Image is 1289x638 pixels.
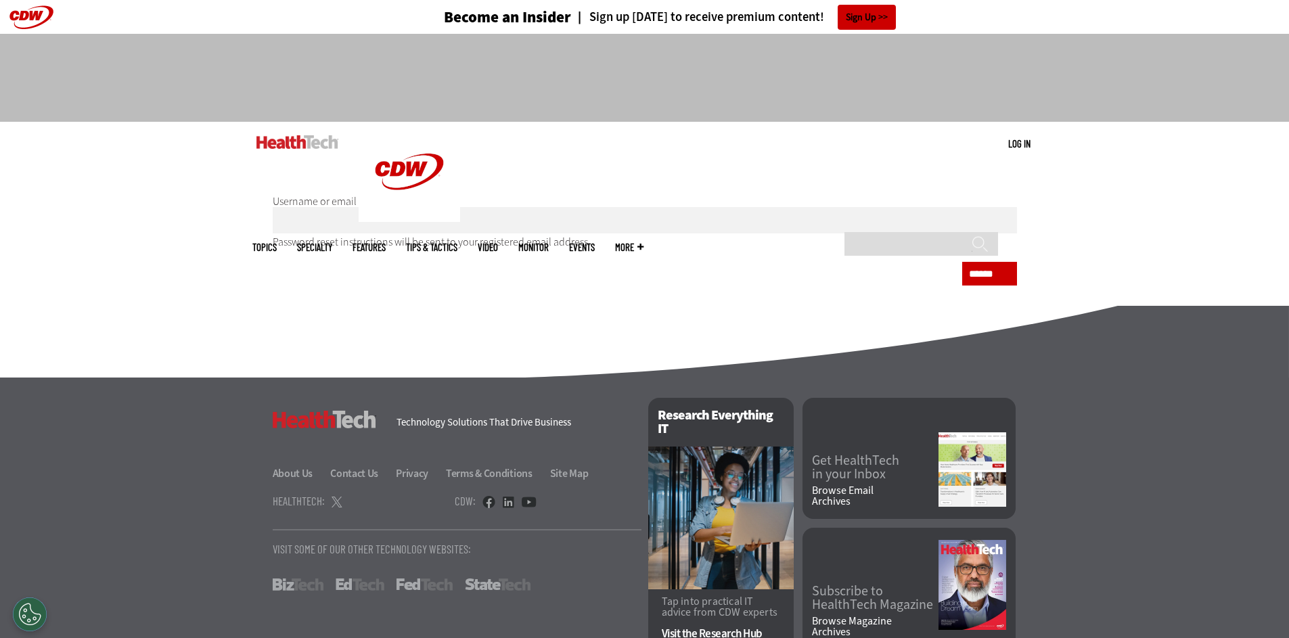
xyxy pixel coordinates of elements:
img: newsletter screenshot [939,432,1006,507]
span: Topics [252,242,277,252]
a: Features [353,242,386,252]
a: Sign up [DATE] to receive premium content! [571,11,824,24]
h3: HealthTech [273,411,376,428]
a: Subscribe toHealthTech Magazine [812,585,939,612]
div: User menu [1008,137,1031,151]
a: BizTech [273,578,323,591]
a: Contact Us [330,466,394,480]
a: Terms & Conditions [446,466,548,480]
a: Events [569,242,595,252]
span: Specialty [297,242,332,252]
button: Open Preferences [13,597,47,631]
a: FedTech [397,578,453,591]
h4: Technology Solutions That Drive Business [397,417,631,428]
a: StateTech [465,578,530,591]
a: Video [478,242,498,252]
a: Browse MagazineArchives [812,616,939,637]
a: EdTech [336,578,384,591]
a: Site Map [550,466,589,480]
a: Privacy [396,466,444,480]
a: CDW [359,211,460,225]
h3: Become an Insider [444,9,571,25]
a: Become an Insider [393,9,571,25]
h2: Research Everything IT [648,398,794,447]
a: MonITor [518,242,549,252]
a: Tips & Tactics [406,242,457,252]
iframe: advertisement [399,47,891,108]
p: Visit Some Of Our Other Technology Websites: [273,543,641,555]
div: Cookies Settings [13,597,47,631]
a: Sign Up [838,5,896,30]
p: Tap into practical IT advice from CDW experts [662,596,780,618]
h4: CDW: [455,495,476,507]
a: About Us [273,466,329,480]
a: Browse EmailArchives [812,485,939,507]
img: Fall 2025 Cover [939,540,1006,630]
img: Home [256,135,338,149]
a: Get HealthTechin your Inbox [812,454,939,481]
span: More [615,242,643,252]
img: Home [359,122,460,222]
h4: HealthTech: [273,495,325,507]
a: Log in [1008,137,1031,150]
